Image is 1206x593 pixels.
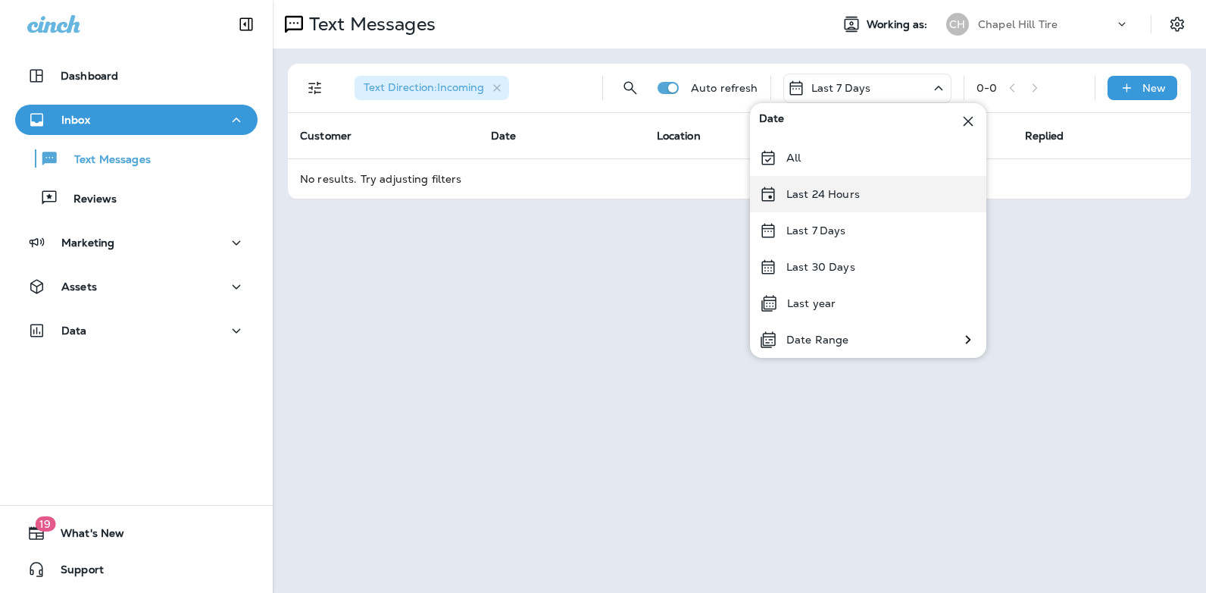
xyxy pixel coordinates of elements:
[15,518,258,548] button: 19What's New
[35,516,55,532] span: 19
[300,129,351,143] span: Customer
[355,76,509,100] div: Text Direction:Incoming
[303,13,436,36] p: Text Messages
[786,188,860,200] p: Last 24 Hours
[364,80,484,94] span: Text Direction : Incoming
[45,563,104,582] span: Support
[300,73,330,103] button: Filters
[15,271,258,302] button: Assets
[61,325,87,337] p: Data
[59,153,151,168] p: Text Messages
[15,227,258,258] button: Marketing
[786,334,848,346] p: Date Range
[491,129,517,143] span: Date
[978,18,1058,30] p: Chapel Hill Tire
[61,281,97,293] p: Assets
[15,105,258,135] button: Inbox
[15,61,258,91] button: Dashboard
[787,297,836,309] p: Last year
[811,82,871,94] p: Last 7 Days
[61,114,90,126] p: Inbox
[615,73,645,103] button: Search Messages
[61,237,114,249] p: Marketing
[946,13,969,36] div: CH
[1142,82,1166,94] p: New
[61,70,118,82] p: Dashboard
[225,9,267,39] button: Collapse Sidebar
[288,158,1191,199] td: No results. Try adjusting filters
[15,554,258,585] button: Support
[786,224,846,237] p: Last 7 Days
[867,18,931,31] span: Working as:
[58,193,117,207] p: Reviews
[1025,129,1064,143] span: Replied
[691,82,758,94] p: Auto refresh
[976,82,997,94] div: 0 - 0
[657,129,701,143] span: Location
[759,112,785,130] span: Date
[15,182,258,214] button: Reviews
[15,315,258,346] button: Data
[1164,11,1191,38] button: Settings
[15,143,258,174] button: Text Messages
[786,152,801,164] p: All
[45,527,124,545] span: What's New
[786,261,855,273] p: Last 30 Days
